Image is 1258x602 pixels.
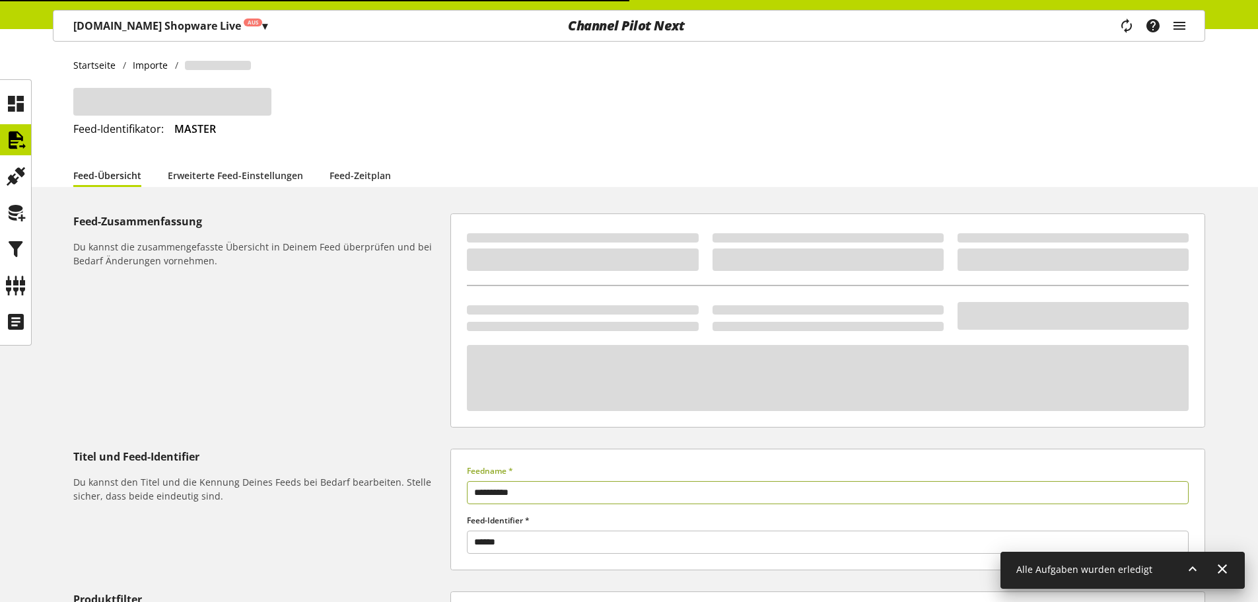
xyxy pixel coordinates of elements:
[330,169,391,182] a: Feed-Zeitplan
[73,213,445,229] h5: Feed-Zusammenfassung
[73,449,445,465] h5: Titel und Feed-Identifier
[168,169,303,182] a: Erweiterte Feed-Einstellungen
[1016,563,1152,576] span: Alle Aufgaben wurden erledigt
[467,465,513,476] span: Feedname *
[73,18,267,34] p: [DOMAIN_NAME] Shopware Live
[248,19,258,26] span: Aus
[73,169,141,182] a: Feed-Übersicht
[73,122,164,136] span: Feed-Identifikator:
[73,475,445,503] h6: Du kannst den Titel und die Kennung Deines Feeds bei Bedarf bearbeiten. Stelle sicher, dass beide...
[467,515,530,526] span: Feed-Identifier *
[174,122,216,136] span: MASTER
[262,19,267,33] span: ▾
[73,240,445,268] h6: Du kannst die zusammengefasste Übersicht in Deinem Feed überprüfen und bei Bedarf Änderungen vorn...
[126,58,175,72] a: Importe
[53,10,1205,42] nav: main navigation
[73,58,123,72] a: Startseite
